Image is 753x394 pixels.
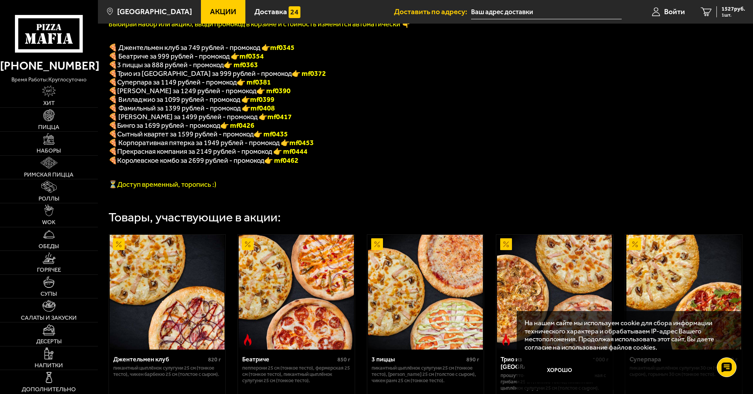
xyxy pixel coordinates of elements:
span: [PERSON_NAME] за 1249 рублей - промокод [117,87,256,95]
a: АкционныйДжентельмен клуб [109,235,226,350]
font: 👉 mf0372 [292,69,326,78]
span: 🍕 Корпоративная пятерка за 1949 рублей - промокод 👉 [109,138,314,147]
span: 🍕 Джентельмен клуб за 749 рублей - промокод 👉 [109,43,295,52]
img: Джентельмен клуб [110,235,225,350]
p: Пикантный цыплёнок сулугуни 25 см (тонкое тесто), Чикен Барбекю 25 см (толстое с сыром). [113,365,221,377]
img: Акционный [629,238,641,250]
span: Королевское комбо за 2699 рублей - промокод [117,156,264,165]
font: 🍕 [109,147,117,156]
img: Беатриче [239,235,353,350]
span: [GEOGRAPHIC_DATA] [117,8,192,15]
font: 👉 mf0381 [237,78,271,87]
img: Острое блюдо [500,334,512,346]
span: Дополнительно [22,387,76,392]
font: 🍕 [109,61,117,69]
b: 👉 mf0435 [254,130,288,138]
span: Доставка [254,8,287,15]
a: АкционныйСуперпара [625,235,742,350]
span: Трио из [GEOGRAPHIC_DATA] за 999 рублей - промокод [117,69,292,78]
div: Трио из [GEOGRAPHIC_DATA] [501,355,591,370]
span: 1527 руб. [722,6,745,12]
b: mf0345 [270,43,295,52]
p: Прошутто Фунги 25 см (тонкое тесто), Мясная с грибами 25 см (тонкое тесто), Пикантный цыплёнок су... [501,372,609,391]
font: 👉 mf0444 [273,147,307,156]
span: 🍕 [PERSON_NAME] за 1499 рублей - промокод 👉 [109,112,292,121]
div: Товары, участвующие в акции: [109,211,281,224]
span: Пицца [38,124,59,130]
a: АкционныйОстрое блюдоБеатриче [238,235,355,350]
img: 15daf4d41897b9f0e9f617042186c801.svg [289,6,300,18]
font: 👉 mf0363 [224,61,258,69]
font: 🍕 [109,69,117,78]
span: 1 шт. [722,13,745,17]
span: Акции [210,8,236,15]
span: Горячее [37,267,61,273]
p: На нашем сайте мы используем cookie для сбора информации технического характера и обрабатываем IP... [525,319,730,352]
b: 👉 mf0426 [220,121,254,130]
span: Доставить по адресу: [394,8,471,15]
span: ⏳Доступ временный, торопись :) [109,180,216,189]
b: 🍕 [109,130,117,138]
span: Десерты [36,339,62,344]
span: Хит [43,100,55,106]
font: 👉 mf0462 [264,156,298,165]
p: Пикантный цыплёнок сулугуни 25 см (тонкое тесто), [PERSON_NAME] 25 см (толстое с сыром), Чикен Ра... [372,365,480,384]
img: Трио из Рио [497,235,612,350]
b: mf0417 [267,112,292,121]
b: mf0399 [250,95,274,104]
span: Наборы [37,148,61,154]
div: Джентельмен клуб [113,355,206,363]
span: 3 пиццы за 888 рублей - промокод [117,61,224,69]
div: 3 пиццы [372,355,465,363]
img: Острое блюдо [242,334,254,346]
p: Пепперони 25 см (тонкое тесто), Фермерская 25 см (тонкое тесто), Пикантный цыплёнок сулугуни 25 с... [242,365,350,384]
span: Прекрасная компания за 2149 рублей - промокод [117,147,273,156]
img: Акционный [113,238,125,250]
span: 850 г [337,356,350,363]
b: mf0453 [289,138,314,147]
span: Обеды [39,243,59,249]
span: Римская пицца [24,172,74,178]
span: Супы [41,291,57,297]
span: 🍕 Фамильный за 1399 рублей - промокод 👉 [109,104,275,112]
span: Напитки [35,363,63,368]
a: Акционный3 пиццы [367,235,484,350]
span: 890 г [466,356,479,363]
b: 🍕 [109,121,117,130]
img: Акционный [371,238,383,250]
button: Хорошо [525,359,595,383]
span: Бинго за 1699 рублей - промокод [117,121,220,130]
b: 🍕 [109,87,117,95]
b: mf0408 [250,104,275,112]
img: 3 пиццы [368,235,483,350]
b: 👉 mf0390 [256,87,291,95]
span: Войти [664,8,685,15]
span: 🍕 Вилладжио за 1099 рублей - промокод 👉 [109,95,274,104]
span: Роллы [39,196,59,202]
font: Выбирай набор или акцию, вводи промокод в корзине и стоимость изменится автоматически 👇 [109,20,410,28]
div: Беатриче [242,355,335,363]
span: Суперпара за 1149 рублей - промокод [117,78,237,87]
font: 🍕 [109,78,117,87]
font: 🍕 [109,156,117,165]
span: 🍕 Беатриче за 999 рублей - промокод 👉 [109,52,264,61]
span: WOK [42,219,55,225]
img: Акционный [500,238,512,250]
img: Суперпара [626,235,741,350]
span: 820 г [208,356,221,363]
b: mf0354 [239,52,264,61]
span: Салаты и закуски [21,315,77,321]
span: Сытный квартет за 1599 рублей - промокод [117,130,254,138]
a: АкционныйОстрое блюдоТрио из Рио [496,235,613,350]
input: Ваш адрес доставки [471,5,622,19]
img: Акционный [242,238,254,250]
